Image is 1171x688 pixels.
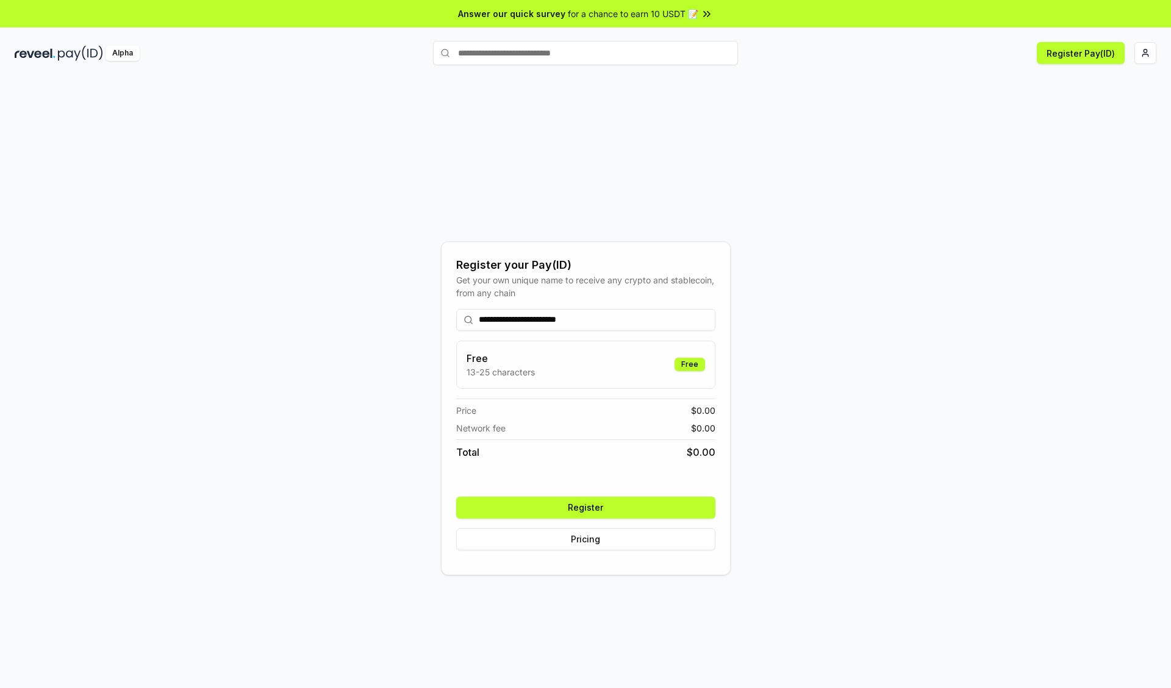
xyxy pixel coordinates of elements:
[456,404,476,417] span: Price
[15,46,56,61] img: reveel_dark
[675,358,705,371] div: Free
[106,46,140,61] div: Alpha
[687,445,715,459] span: $ 0.00
[456,528,715,550] button: Pricing
[1037,42,1125,64] button: Register Pay(ID)
[467,351,535,366] h3: Free
[467,366,535,378] p: 13-25 characters
[456,422,506,434] span: Network fee
[456,445,479,459] span: Total
[568,7,698,20] span: for a chance to earn 10 USDT 📝
[456,274,715,299] div: Get your own unique name to receive any crypto and stablecoin, from any chain
[456,497,715,519] button: Register
[691,404,715,417] span: $ 0.00
[456,257,715,274] div: Register your Pay(ID)
[58,46,103,61] img: pay_id
[691,422,715,434] span: $ 0.00
[458,7,565,20] span: Answer our quick survey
